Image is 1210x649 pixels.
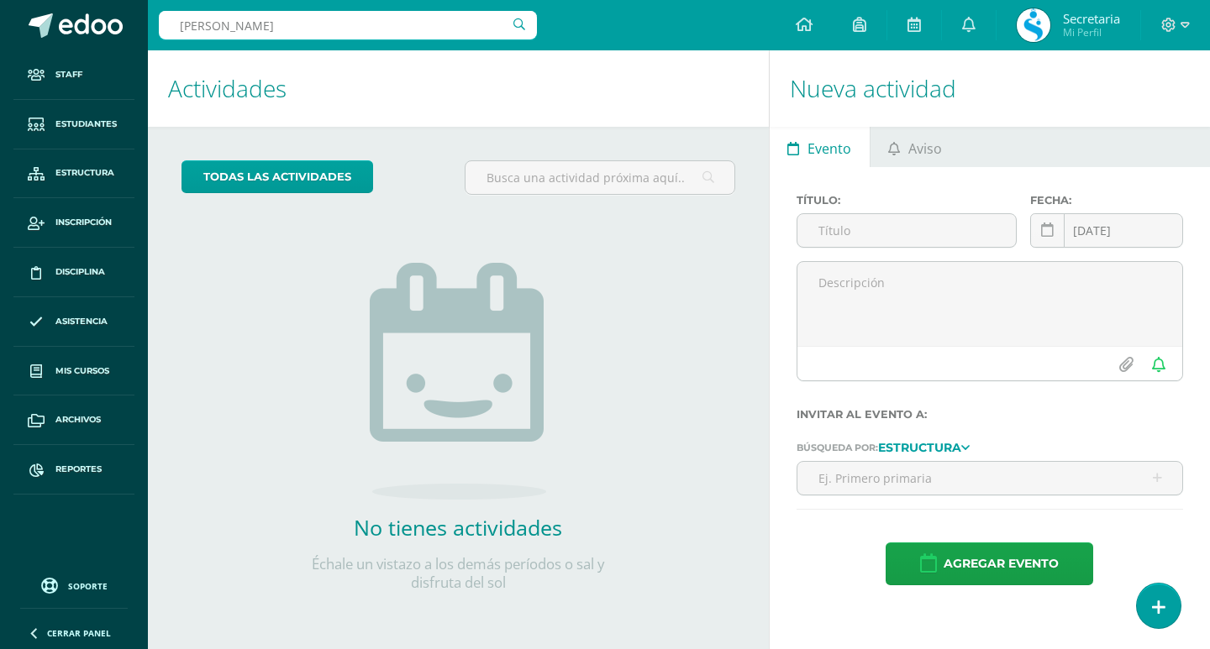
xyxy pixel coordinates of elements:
[159,11,537,39] input: Busca un usuario...
[55,463,102,476] span: Reportes
[1063,25,1120,39] span: Mi Perfil
[886,542,1093,585] button: Agregar evento
[13,297,134,347] a: Asistencia
[68,580,108,592] span: Soporte
[13,347,134,396] a: Mis cursos
[1031,214,1182,247] input: Fecha de entrega
[20,573,128,596] a: Soporte
[466,161,734,194] input: Busca una actividad próxima aquí...
[1017,8,1050,42] img: 7ca4a2cca2c7d0437e787d4b01e06a03.png
[55,364,109,378] span: Mis cursos
[808,128,851,169] span: Evento
[797,462,1182,495] input: Ej. Primero primaria
[797,194,1017,207] label: Título:
[47,627,111,639] span: Cerrar panel
[878,441,970,453] a: Estructura
[55,413,101,427] span: Archivos
[55,265,105,279] span: Disciplina
[770,127,870,167] a: Evento
[181,160,373,193] a: todas las Actividades
[790,50,1190,127] h1: Nueva actividad
[370,263,546,500] img: no_activities.png
[168,50,749,127] h1: Actividades
[944,543,1059,584] span: Agregar evento
[797,408,1183,421] label: Invitar al evento a:
[1063,10,1120,27] span: Secretaria
[797,442,878,453] span: Búsqueda por:
[797,214,1016,247] input: Título
[13,395,134,445] a: Archivos
[878,440,961,455] strong: Estructura
[290,513,626,542] h2: No tienes actividades
[13,445,134,495] a: Reportes
[13,198,134,248] a: Inscripción
[1030,194,1183,207] label: Fecha:
[55,216,112,229] span: Inscripción
[290,555,626,592] p: Échale un vistazo a los demás períodos o sal y disfruta del sol
[908,128,942,169] span: Aviso
[13,248,134,297] a: Disciplina
[13,149,134,199] a: Estructura
[871,127,960,167] a: Aviso
[55,68,82,81] span: Staff
[55,166,114,180] span: Estructura
[55,315,108,328] span: Asistencia
[13,100,134,149] a: Estudiantes
[13,50,134,100] a: Staff
[55,118,117,131] span: Estudiantes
